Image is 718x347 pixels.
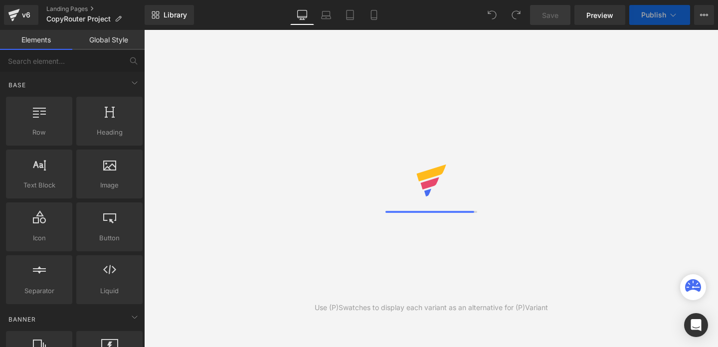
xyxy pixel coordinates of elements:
[4,5,38,25] a: v6
[362,5,386,25] a: Mobile
[9,180,69,190] span: Text Block
[79,127,140,138] span: Heading
[482,5,502,25] button: Undo
[314,5,338,25] a: Laptop
[586,10,613,20] span: Preview
[542,10,558,20] span: Save
[9,286,69,296] span: Separator
[79,286,140,296] span: Liquid
[506,5,526,25] button: Redo
[20,8,32,21] div: v6
[315,302,548,313] div: Use (P)Swatches to display each variant as an alternative for (P)Variant
[79,180,140,190] span: Image
[164,10,187,19] span: Library
[684,313,708,337] div: Open Intercom Messenger
[290,5,314,25] a: Desktop
[72,30,145,50] a: Global Style
[338,5,362,25] a: Tablet
[629,5,690,25] button: Publish
[7,315,37,324] span: Banner
[79,233,140,243] span: Button
[9,127,69,138] span: Row
[574,5,625,25] a: Preview
[694,5,714,25] button: More
[46,5,145,13] a: Landing Pages
[7,80,27,90] span: Base
[641,11,666,19] span: Publish
[145,5,194,25] a: New Library
[9,233,69,243] span: Icon
[46,15,111,23] span: CopyRouter Project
